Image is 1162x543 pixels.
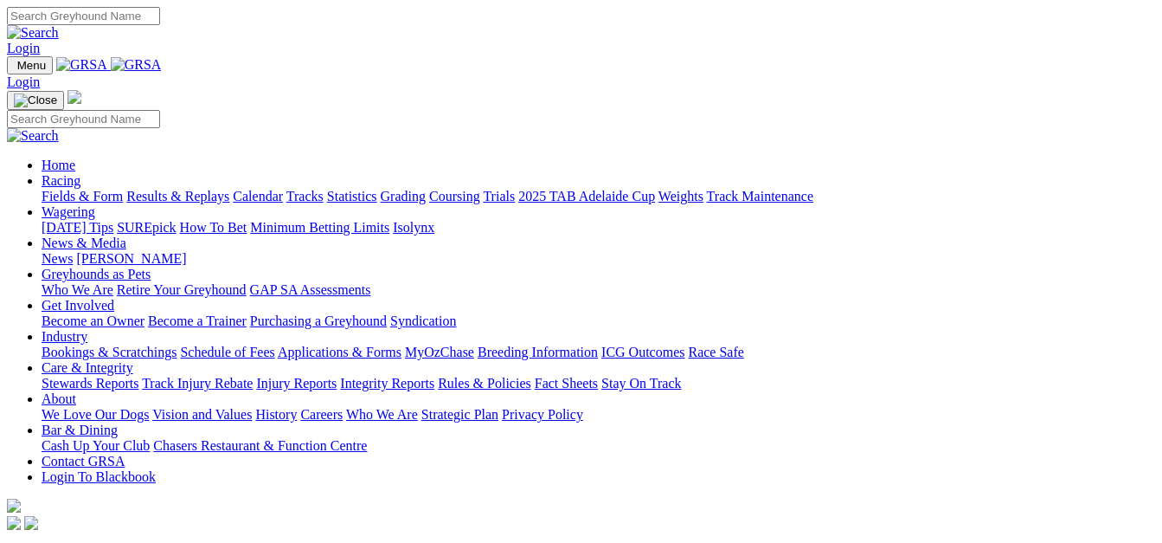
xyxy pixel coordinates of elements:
[24,516,38,530] img: twitter.svg
[518,189,655,204] a: 2025 TAB Adelaide Cup
[7,110,160,128] input: Search
[255,407,297,422] a: History
[250,282,371,297] a: GAP SA Assessments
[42,282,113,297] a: Who We Are
[393,220,434,235] a: Isolynx
[153,438,367,453] a: Chasers Restaurant & Function Centre
[42,345,177,359] a: Bookings & Scratchings
[42,376,138,391] a: Stewards Reports
[67,90,81,104] img: logo-grsa-white.png
[180,345,274,359] a: Schedule of Fees
[14,94,57,107] img: Close
[502,407,583,422] a: Privacy Policy
[76,251,186,266] a: [PERSON_NAME]
[42,469,156,484] a: Login To Blackbook
[7,41,40,55] a: Login
[142,376,253,391] a: Track Injury Rebate
[483,189,515,204] a: Trials
[42,173,80,188] a: Racing
[42,376,1155,391] div: Care & Integrity
[126,189,229,204] a: Results & Replays
[7,516,21,530] img: facebook.svg
[42,189,1155,204] div: Racing
[42,454,125,469] a: Contact GRSA
[148,314,247,328] a: Become a Trainer
[42,407,1155,423] div: About
[56,57,107,73] img: GRSA
[42,360,133,375] a: Care & Integrity
[256,376,337,391] a: Injury Reports
[42,189,123,204] a: Fields & Form
[688,345,743,359] a: Race Safe
[42,423,118,437] a: Bar & Dining
[7,91,64,110] button: Toggle navigation
[42,251,1155,267] div: News & Media
[7,74,40,89] a: Login
[42,438,150,453] a: Cash Up Your Club
[42,220,113,235] a: [DATE] Tips
[42,282,1155,298] div: Greyhounds as Pets
[180,220,247,235] a: How To Bet
[42,314,144,328] a: Become an Owner
[278,345,401,359] a: Applications & Forms
[42,407,149,422] a: We Love Our Dogs
[7,56,53,74] button: Toggle navigation
[42,391,76,406] a: About
[405,345,474,359] a: MyOzChase
[7,7,160,25] input: Search
[429,189,480,204] a: Coursing
[250,314,387,328] a: Purchasing a Greyhound
[17,59,46,72] span: Menu
[438,376,531,391] a: Rules & Policies
[658,189,703,204] a: Weights
[327,189,377,204] a: Statistics
[42,345,1155,360] div: Industry
[340,376,434,391] a: Integrity Reports
[42,158,75,172] a: Home
[346,407,418,422] a: Who We Are
[117,220,176,235] a: SUREpick
[286,189,324,204] a: Tracks
[42,329,87,344] a: Industry
[707,189,813,204] a: Track Maintenance
[381,189,426,204] a: Grading
[152,407,252,422] a: Vision and Values
[42,204,95,219] a: Wagering
[42,251,73,266] a: News
[42,298,114,313] a: Get Involved
[7,499,21,513] img: logo-grsa-white.png
[250,220,389,235] a: Minimum Betting Limits
[601,345,684,359] a: ICG Outcomes
[300,407,343,422] a: Careers
[421,407,498,422] a: Strategic Plan
[7,25,59,41] img: Search
[7,128,59,144] img: Search
[42,236,126,250] a: News & Media
[42,314,1155,329] div: Get Involved
[478,345,598,359] a: Breeding Information
[42,438,1155,454] div: Bar & Dining
[233,189,283,204] a: Calendar
[117,282,247,297] a: Retire Your Greyhound
[42,267,151,281] a: Greyhounds as Pets
[111,57,162,73] img: GRSA
[601,376,681,391] a: Stay On Track
[42,220,1155,236] div: Wagering
[535,376,598,391] a: Fact Sheets
[390,314,456,328] a: Syndication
